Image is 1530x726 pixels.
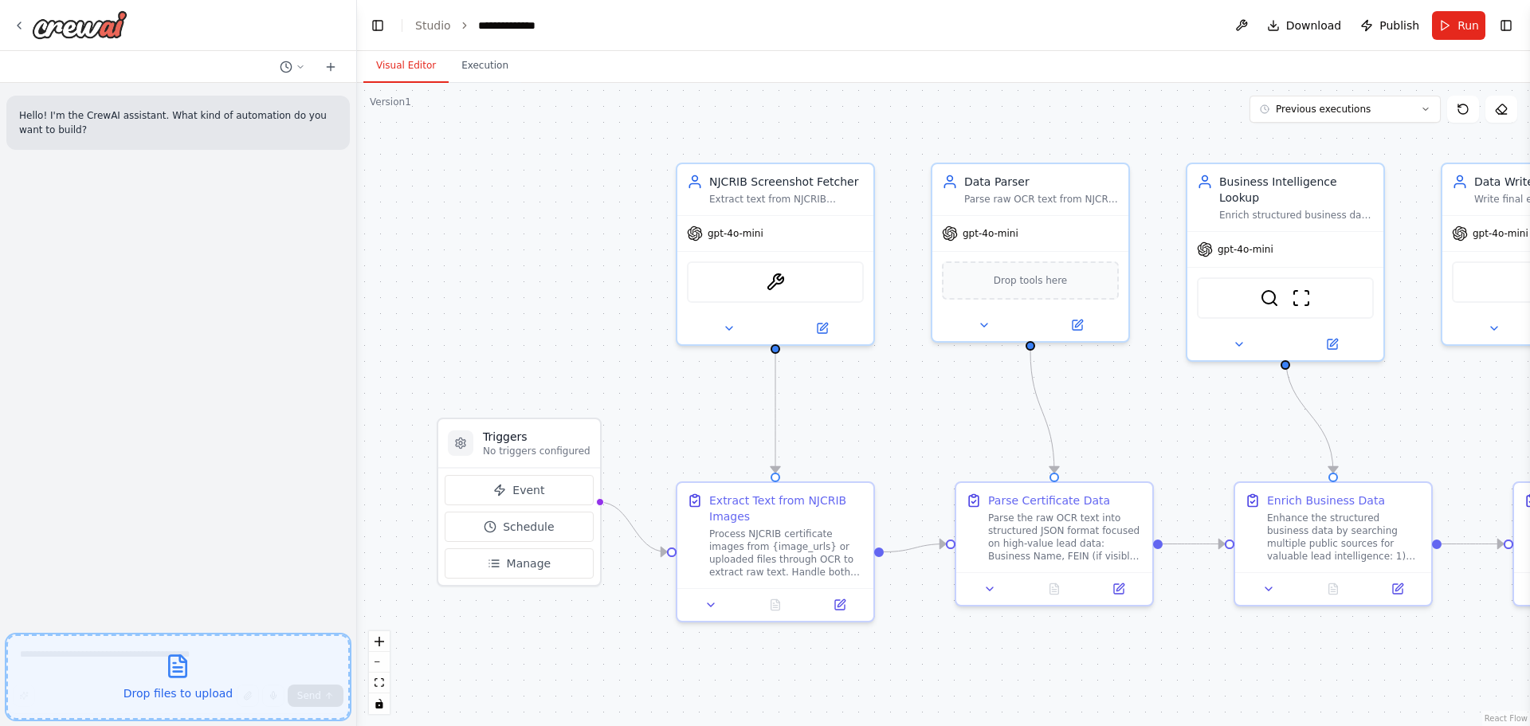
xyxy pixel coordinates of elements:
[415,19,451,32] a: Studio
[483,445,590,457] p: No triggers configured
[1379,18,1419,33] span: Publish
[1234,481,1433,606] div: Enrich Business DataEnhance the structured business data by searching multiple public sources for...
[512,482,544,498] span: Event
[369,673,390,693] button: fit view
[676,163,875,346] div: NJCRIB Screenshot FetcherExtract text from NJCRIB certificate images by taking screenshots or pro...
[988,493,1110,508] div: Parse Certificate Data
[1286,18,1342,33] span: Download
[507,555,551,571] span: Manage
[676,481,875,622] div: Extract Text from NJCRIB ImagesProcess NJCRIB certificate images from {image_urls} or uploaded fi...
[318,57,343,77] button: Start a new chat
[1276,103,1371,116] span: Previous executions
[767,354,783,473] g: Edge from d4847859-9c5a-4af7-a1c5-8b97fbeb0185 to f56c0599-25ca-4e6e-8e04-b72ff454f6c6
[19,108,337,137] p: Hello! I'm the CrewAI assistant. What kind of automation do you want to build?
[1260,288,1279,308] img: SerplyWebSearchTool
[1163,536,1225,552] g: Edge from e2d4e9b4-444d-4dfd-ae00-0b63ec95cbd0 to d320f242-b17b-43af-b9cf-b1cd4ec36422
[1442,536,1504,552] g: Edge from d320f242-b17b-43af-b9cf-b1cd4ec36422 to 7f14a920-e49f-4659-95c6-93647164bfaa
[1287,335,1377,354] button: Open in side panel
[1267,512,1422,563] div: Enhance the structured business data by searching multiple public sources for valuable lead intel...
[884,536,946,560] g: Edge from f56c0599-25ca-4e6e-8e04-b72ff454f6c6 to e2d4e9b4-444d-4dfd-ae00-0b63ec95cbd0
[1300,579,1367,598] button: No output available
[449,49,521,83] button: Execution
[1218,243,1273,256] span: gpt-4o-mini
[503,519,554,535] span: Schedule
[709,193,864,206] div: Extract text from NJCRIB certificate images by taking screenshots or processing uploaded images, ...
[1022,351,1062,473] g: Edge from 383705f3-7b1d-4a10-a200-c248a2a4f3f1 to e2d4e9b4-444d-4dfd-ae00-0b63ec95cbd0
[124,685,233,701] p: Drop files to upload
[1091,579,1146,598] button: Open in side panel
[598,494,667,560] g: Edge from triggers to f56c0599-25ca-4e6e-8e04-b72ff454f6c6
[963,227,1018,240] span: gpt-4o-mini
[988,512,1143,563] div: Parse the raw OCR text into structured JSON format focused on high-value lead data: Business Name...
[445,548,594,579] button: Manage
[369,693,390,714] button: toggle interactivity
[369,631,390,714] div: React Flow controls
[1219,209,1374,222] div: Enrich structured business data by searching NJ Business Records, performing targeted Google sear...
[367,14,389,37] button: Hide left sidebar
[964,174,1119,190] div: Data Parser
[1267,493,1385,508] div: Enrich Business Data
[766,273,785,292] img: OCRTool
[483,429,590,445] h3: Triggers
[1261,11,1348,40] button: Download
[931,163,1130,343] div: Data ParserParse raw OCR text from NJCRIB certificates into structured JSON format with fields li...
[777,319,867,338] button: Open in side panel
[445,512,594,542] button: Schedule
[1485,714,1528,723] a: React Flow attribution
[1432,11,1485,40] button: Run
[1370,579,1425,598] button: Open in side panel
[1457,18,1479,33] span: Run
[1249,96,1441,123] button: Previous executions
[363,49,449,83] button: Visual Editor
[709,493,864,524] div: Extract Text from NJCRIB Images
[1473,227,1528,240] span: gpt-4o-mini
[1186,163,1385,362] div: Business Intelligence LookupEnrich structured business data by searching NJ Business Records, per...
[1354,11,1426,40] button: Publish
[708,227,763,240] span: gpt-4o-mini
[415,18,562,33] nav: breadcrumb
[437,418,602,587] div: TriggersNo triggers configuredEventScheduleManage
[370,96,411,108] div: Version 1
[709,528,864,579] div: Process NJCRIB certificate images from {image_urls} or uploaded files through OCR to extract raw ...
[955,481,1154,606] div: Parse Certificate DataParse the raw OCR text into structured JSON format focused on high-value le...
[273,57,312,77] button: Switch to previous chat
[709,174,864,190] div: NJCRIB Screenshot Fetcher
[1495,14,1517,37] button: Show right sidebar
[32,10,127,39] img: Logo
[1021,579,1089,598] button: No output available
[812,595,867,614] button: Open in side panel
[1219,174,1374,206] div: Business Intelligence Lookup
[369,652,390,673] button: zoom out
[445,475,594,505] button: Event
[1032,316,1122,335] button: Open in side panel
[1292,288,1311,308] img: ScrapeWebsiteTool
[742,595,810,614] button: No output available
[369,631,390,652] button: zoom in
[964,193,1119,206] div: Parse raw OCR text from NJCRIB certificates into structured JSON format with fields like Business...
[1277,354,1341,473] g: Edge from d7d474cc-8d6b-4d91-8251-08559e64cbdb to d320f242-b17b-43af-b9cf-b1cd4ec36422
[994,273,1068,288] span: Drop tools here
